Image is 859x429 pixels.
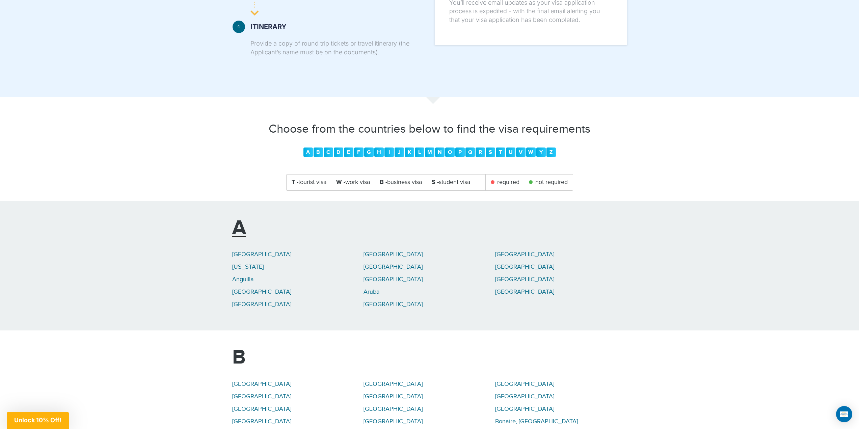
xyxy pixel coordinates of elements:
[364,148,374,157] a: G
[465,148,475,157] a: Q
[374,148,384,157] a: H
[364,276,423,283] a: [GEOGRAPHIC_DATA]
[232,301,291,308] a: [GEOGRAPHIC_DATA]
[455,148,465,157] a: P
[529,178,568,187] li: not required
[292,179,298,186] strong: T -
[432,178,471,187] li: student visa
[506,148,515,157] a: U
[526,148,536,157] a: W
[232,263,264,270] a: [US_STATE]
[14,417,61,424] span: Unlock 10% Off!
[232,218,246,237] div: A
[495,276,554,283] a: [GEOGRAPHIC_DATA]
[496,148,505,157] a: T
[546,148,556,157] a: Z
[364,301,423,308] a: [GEOGRAPHIC_DATA]
[232,380,291,387] a: [GEOGRAPHIC_DATA]
[250,39,414,56] p: Provide a copy of round trip tickets or travel itinerary (the Applicant’s name must be on the doc...
[516,148,526,157] a: V
[476,148,485,157] a: R
[232,288,291,295] a: [GEOGRAPHIC_DATA]
[334,148,343,157] a: D
[432,179,439,186] strong: S -
[364,393,423,400] a: [GEOGRAPHIC_DATA]
[415,148,424,157] a: L
[7,412,69,429] div: Unlock 10% Off!
[232,393,291,400] a: [GEOGRAPHIC_DATA]
[486,148,495,157] a: S
[364,263,423,270] a: [GEOGRAPHIC_DATA]
[364,418,423,425] a: [GEOGRAPHIC_DATA]
[836,406,852,422] div: Open Intercom Messenger
[495,251,554,258] a: [GEOGRAPHIC_DATA]
[364,405,423,412] a: [GEOGRAPHIC_DATA]
[445,148,455,157] a: O
[232,276,254,283] a: Anguilla
[495,405,554,412] a: [GEOGRAPHIC_DATA]
[495,393,554,400] a: [GEOGRAPHIC_DATA]
[336,178,370,187] li: work visa
[495,288,554,295] a: [GEOGRAPHIC_DATA]
[405,148,414,157] a: K
[336,179,345,186] strong: W -
[384,148,394,157] a: I
[380,178,422,187] li: business visa
[232,251,291,258] a: [GEOGRAPHIC_DATA]
[232,347,246,366] div: B
[435,148,445,157] a: N
[495,418,578,425] a: Bonaire, [GEOGRAPHIC_DATA]
[354,148,364,157] a: F
[380,179,387,186] strong: B -
[292,178,327,187] li: tourist visa
[364,380,423,387] a: [GEOGRAPHIC_DATA]
[364,288,380,295] a: Aruba
[395,148,404,157] a: J
[324,148,333,157] a: C
[250,23,414,31] strong: Itinerary
[425,148,434,157] a: M
[364,251,423,258] a: [GEOGRAPHIC_DATA]
[495,380,554,387] a: [GEOGRAPHIC_DATA]
[232,121,627,138] div: Choose from the countries below to find the visa requirements
[232,418,291,425] a: [GEOGRAPHIC_DATA]
[314,148,323,157] a: B
[232,405,291,412] a: [GEOGRAPHIC_DATA]
[495,263,554,270] a: [GEOGRAPHIC_DATA]
[344,148,353,157] a: E
[491,178,519,187] li: required
[536,148,546,157] a: Y
[303,148,313,157] a: A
